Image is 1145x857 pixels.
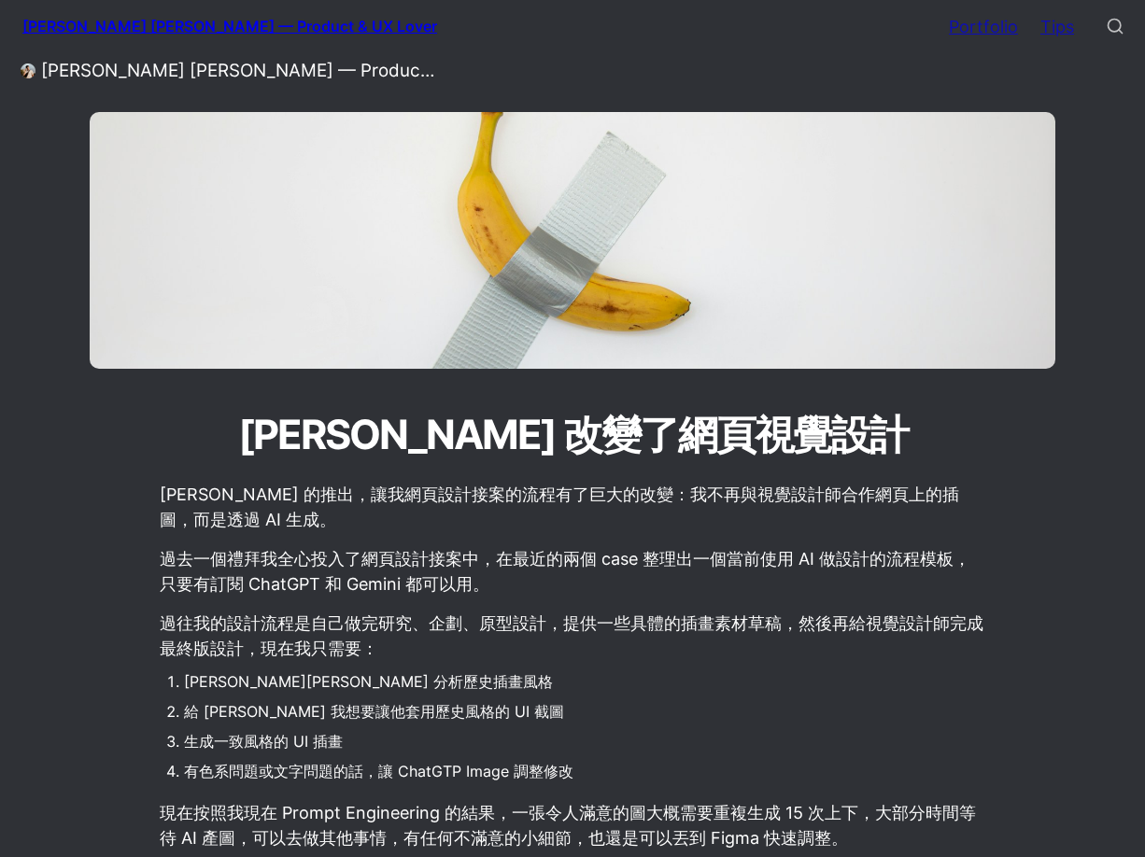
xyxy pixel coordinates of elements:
[158,543,987,599] p: 過去一個禮拜我全心投入了網頁設計接案中，在最近的兩個 case 整理出一個當前使用 AI 做設計的流程模板，只要有訂閱 ChatGPT 和 Gemini 都可以用。
[184,727,987,755] li: 生成一致風格的 UI 插畫
[15,60,443,82] a: [PERSON_NAME] [PERSON_NAME] — Product & UX Lover
[90,402,1055,467] h1: [PERSON_NAME] 改變了網頁視覺設計
[21,63,35,78] img: Daniel Lee — Product & UX Lover
[184,757,987,785] li: 有色系問題或文字問題的話，讓 ChatGTP Image 調整修改
[158,797,987,853] p: 現在按照我現在 Prompt Engineering 的結果，一張令人滿意的圖大概需要重複生成 15 次上下，大部分時間等待 AI 產圖，可以去做其他事情，有任何不滿意的小細節，也還是可以丟到 ...
[158,479,987,535] p: [PERSON_NAME] 的推出，讓我網頁設計接案的流程有了巨大的改變：我不再與視覺設計師合作網頁上的插圖，而是透過 AI 生成。
[90,112,1055,369] img: Nano Banana 改變了網頁視覺設計
[184,697,987,725] li: 給 [PERSON_NAME] 我想要讓他套用歷史風格的 UI 截圖
[41,60,437,82] div: [PERSON_NAME] [PERSON_NAME] — Product & UX Lover
[184,667,987,695] li: [PERSON_NAME][PERSON_NAME] 分析歷史插畫風格
[22,17,437,35] span: [PERSON_NAME] [PERSON_NAME] — Product & UX Lover
[158,608,987,664] p: 過往我的設計流程是自己做完研究、企劃、原型設計，提供一些具體的插畫素材草稿，然後再給視覺設計師完成最終版設計，現在我只需要：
